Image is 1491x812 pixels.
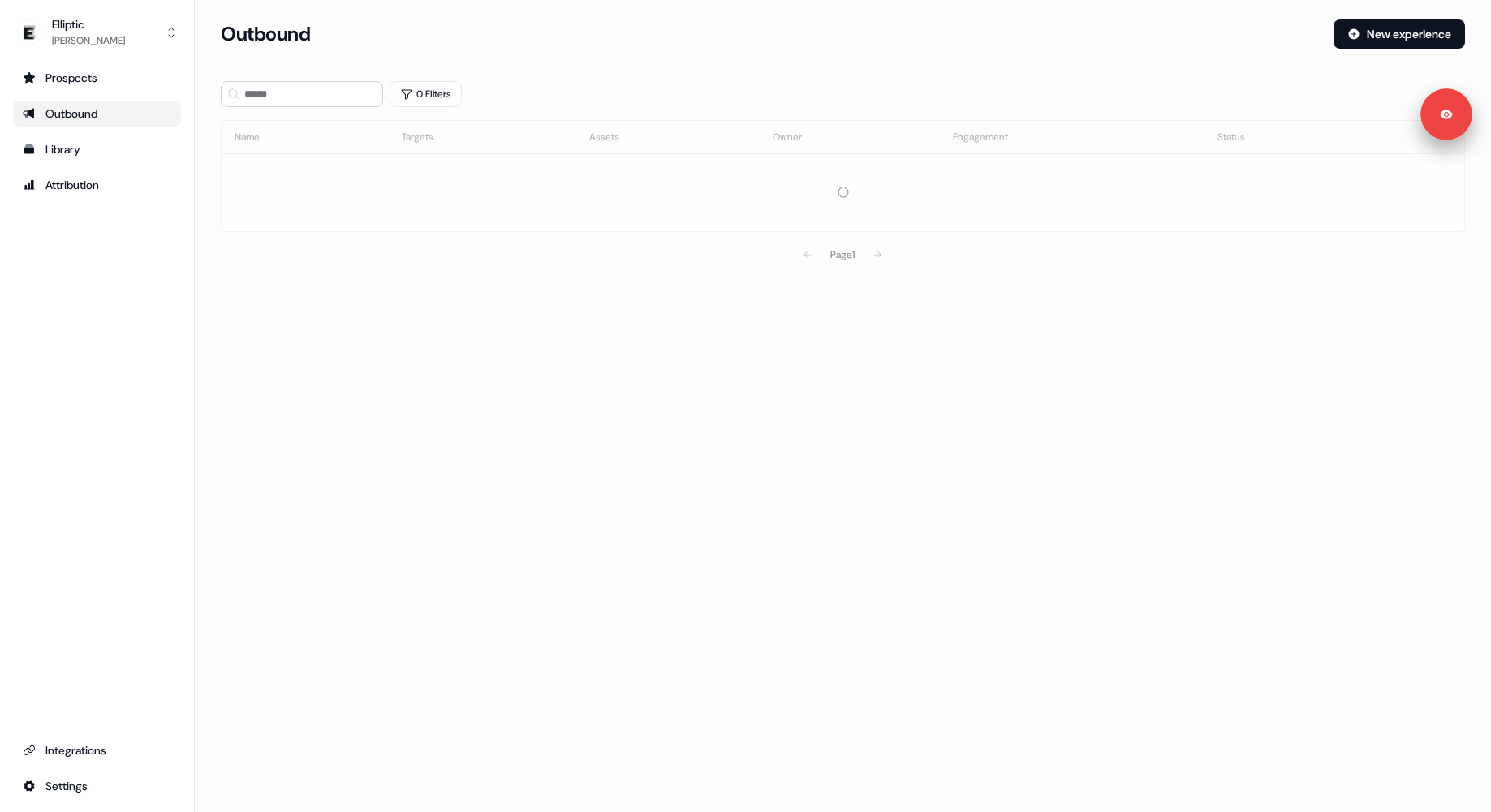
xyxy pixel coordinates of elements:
div: Prospects [23,70,171,86]
div: Settings [23,778,171,794]
a: Go to outbound experience [13,101,181,127]
div: Elliptic [52,16,125,32]
div: Library [23,141,171,157]
a: Go to attribution [13,172,181,198]
div: Integrations [23,742,171,758]
button: New experience [1334,19,1465,49]
div: Attribution [23,177,171,193]
button: Elliptic[PERSON_NAME] [13,13,181,52]
a: Go to integrations [13,737,181,763]
a: Go to prospects [13,65,181,91]
a: Go to templates [13,136,181,162]
div: Outbound [23,105,171,122]
div: [PERSON_NAME] [52,32,125,49]
button: 0 Filters [390,81,462,107]
a: Go to integrations [13,773,181,799]
h3: Outbound [221,22,310,46]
